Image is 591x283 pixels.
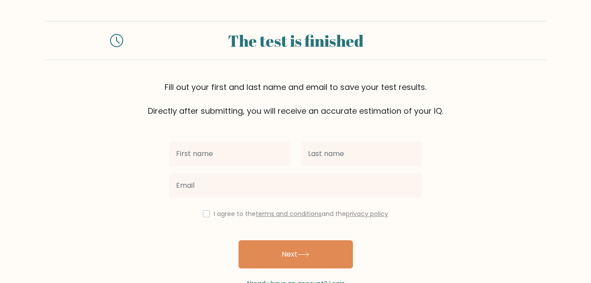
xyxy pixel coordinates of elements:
div: Fill out your first and last name and email to save your test results. Directly after submitting,... [45,81,547,117]
a: terms and conditions [256,209,322,218]
label: I agree to the and the [214,209,388,218]
input: First name [169,141,290,166]
input: Email [169,173,422,198]
button: Next [239,240,353,268]
a: privacy policy [346,209,388,218]
div: The test is finished [134,29,458,52]
input: Last name [301,141,422,166]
